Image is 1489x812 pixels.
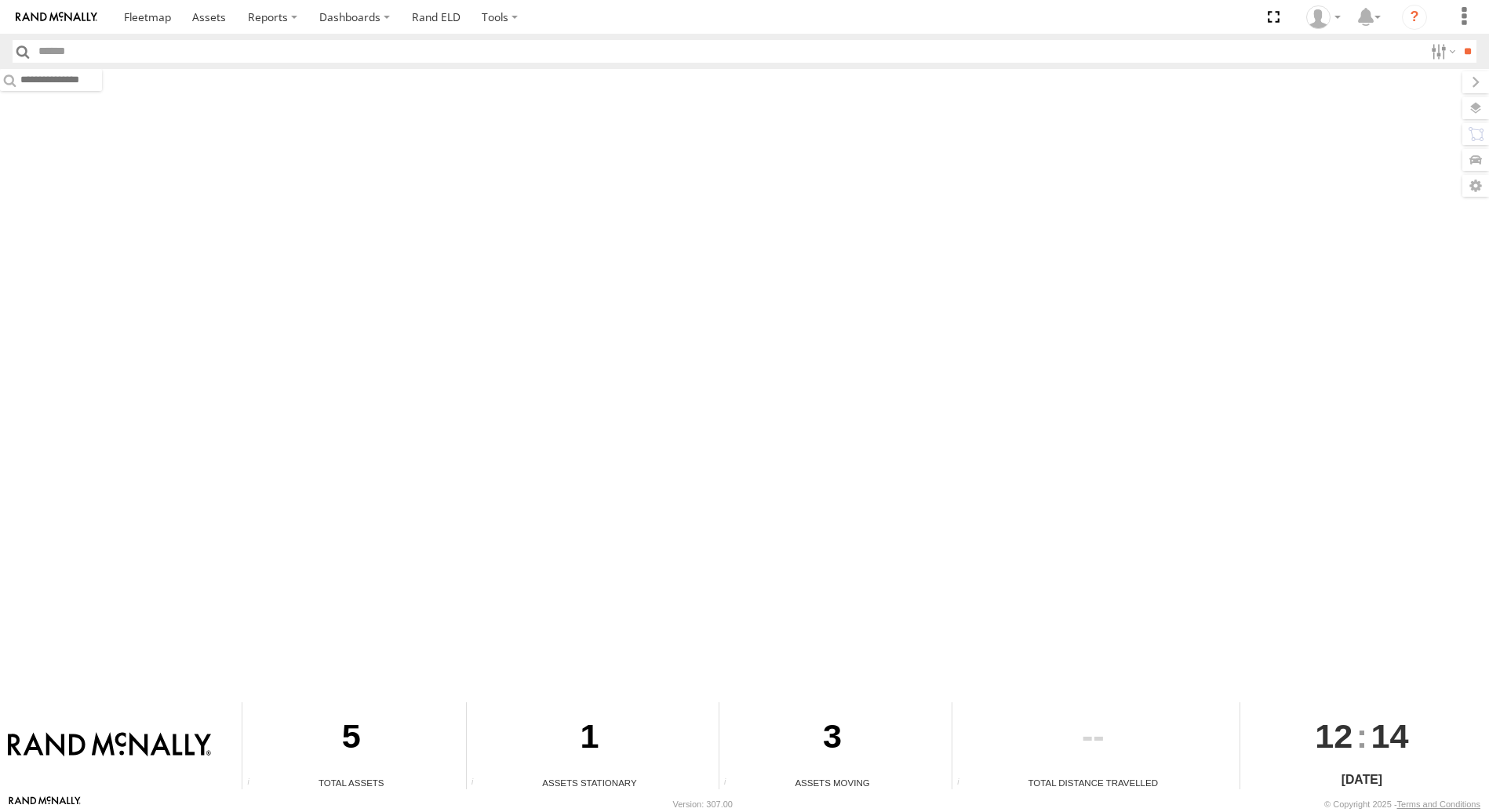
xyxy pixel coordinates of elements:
div: Total Assets [242,776,460,789]
div: Assets Stationary [467,776,713,789]
div: Total number of assets current stationary. [467,778,490,789]
img: Rand McNally [8,732,211,759]
i: ? [1402,5,1427,30]
a: Visit our Website [9,796,81,812]
div: [DATE] [1240,770,1484,789]
div: Gene Roberts [1301,5,1346,29]
div: Total number of Enabled Assets [242,778,266,789]
a: Terms and Conditions [1397,799,1480,809]
label: Map Settings [1462,175,1489,197]
div: Total Distance Travelled [952,776,1234,789]
div: 3 [719,702,946,776]
span: 14 [1371,702,1408,770]
div: Total distance travelled by all assets within specified date range and applied filters [952,778,976,789]
div: Version: 307.00 [673,799,733,809]
span: 12 [1315,702,1352,770]
div: : [1240,702,1484,770]
div: Assets Moving [719,776,946,789]
div: Total number of assets current in transit. [719,778,743,789]
div: 1 [467,702,713,776]
img: rand-logo.svg [16,12,97,23]
label: Search Filter Options [1425,40,1458,63]
div: 5 [242,702,460,776]
div: © Copyright 2025 - [1324,799,1480,809]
